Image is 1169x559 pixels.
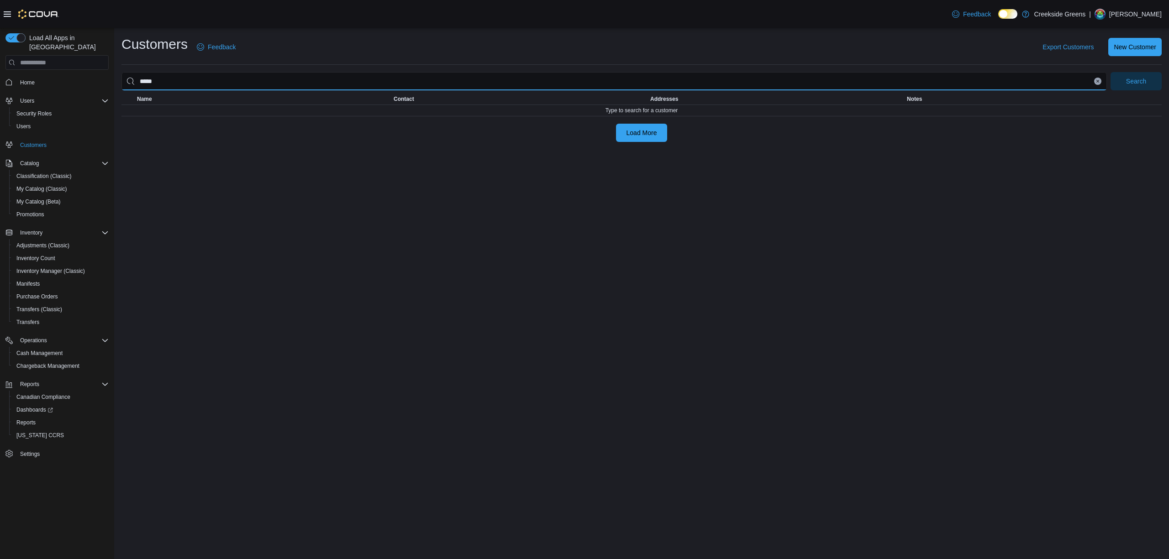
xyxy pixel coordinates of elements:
[13,266,109,277] span: Inventory Manager (Classic)
[16,448,109,460] span: Settings
[16,350,63,357] span: Cash Management
[13,171,75,182] a: Classification (Classic)
[16,76,109,88] span: Home
[13,108,109,119] span: Security Roles
[9,195,112,208] button: My Catalog (Beta)
[9,316,112,329] button: Transfers
[1108,38,1162,56] button: New Customer
[9,416,112,429] button: Reports
[208,42,236,52] span: Feedback
[1039,38,1097,56] button: Export Customers
[16,319,39,326] span: Transfers
[20,79,35,86] span: Home
[16,227,109,238] span: Inventory
[13,183,109,194] span: My Catalog (Classic)
[26,33,109,52] span: Load All Apps in [GEOGRAPHIC_DATA]
[13,317,109,328] span: Transfers
[121,35,188,53] h1: Customers
[16,139,109,151] span: Customers
[2,334,112,347] button: Operations
[13,304,109,315] span: Transfers (Classic)
[2,94,112,107] button: Users
[20,450,40,458] span: Settings
[193,38,239,56] a: Feedback
[9,429,112,442] button: [US_STATE] CCRS
[13,392,74,402] a: Canadian Compliance
[13,266,89,277] a: Inventory Manager (Classic)
[13,196,109,207] span: My Catalog (Beta)
[13,253,109,264] span: Inventory Count
[394,95,414,103] span: Contact
[13,278,109,289] span: Manifests
[9,208,112,221] button: Promotions
[9,403,112,416] a: Dashboards
[20,97,34,104] span: Users
[16,406,53,413] span: Dashboards
[16,185,67,193] span: My Catalog (Classic)
[13,360,109,371] span: Chargeback Management
[16,95,109,106] span: Users
[16,227,46,238] button: Inventory
[606,107,678,114] span: Type to search for a customer
[2,157,112,170] button: Catalog
[20,381,39,388] span: Reports
[16,362,79,370] span: Chargeback Management
[2,226,112,239] button: Inventory
[13,183,71,194] a: My Catalog (Classic)
[16,293,58,300] span: Purchase Orders
[9,265,112,277] button: Inventory Manager (Classic)
[16,267,85,275] span: Inventory Manager (Classic)
[13,209,48,220] a: Promotions
[16,77,38,88] a: Home
[2,378,112,391] button: Reports
[1111,72,1162,90] button: Search
[18,10,59,19] img: Cova
[1034,9,1085,20] p: Creekside Greens
[13,121,109,132] span: Users
[16,379,43,390] button: Reports
[16,335,51,346] button: Operations
[16,158,42,169] button: Catalog
[13,392,109,402] span: Canadian Compliance
[16,123,31,130] span: Users
[16,419,36,426] span: Reports
[20,141,47,149] span: Customers
[13,171,109,182] span: Classification (Classic)
[9,107,112,120] button: Security Roles
[998,9,1017,19] input: Dark Mode
[650,95,678,103] span: Addresses
[907,95,922,103] span: Notes
[16,306,62,313] span: Transfers (Classic)
[1095,9,1106,20] div: Pat McCaffrey
[16,449,43,460] a: Settings
[13,240,109,251] span: Adjustments (Classic)
[13,304,66,315] a: Transfers (Classic)
[16,172,72,180] span: Classification (Classic)
[16,198,61,205] span: My Catalog (Beta)
[13,108,55,119] a: Security Roles
[9,252,112,265] button: Inventory Count
[16,95,38,106] button: Users
[13,291,62,302] a: Purchase Orders
[13,348,109,359] span: Cash Management
[9,360,112,372] button: Chargeback Management
[16,393,70,401] span: Canadian Compliance
[13,278,43,289] a: Manifests
[9,170,112,183] button: Classification (Classic)
[16,379,109,390] span: Reports
[137,95,152,103] span: Name
[16,140,50,151] a: Customers
[13,430,109,441] span: Washington CCRS
[1114,42,1156,52] span: New Customer
[2,447,112,460] button: Settings
[13,317,43,328] a: Transfers
[13,404,109,415] span: Dashboards
[13,417,39,428] a: Reports
[627,128,657,137] span: Load More
[16,335,109,346] span: Operations
[13,360,83,371] a: Chargeback Management
[2,75,112,89] button: Home
[20,337,47,344] span: Operations
[1126,77,1146,86] span: Search
[9,277,112,290] button: Manifests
